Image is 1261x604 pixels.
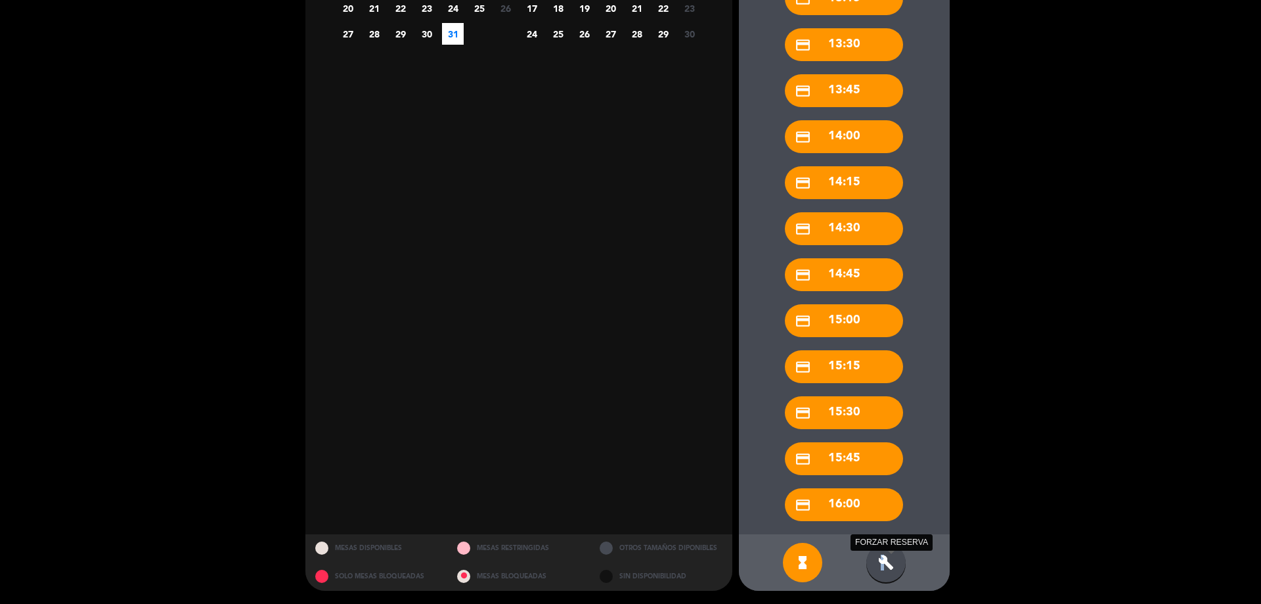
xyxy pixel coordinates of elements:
[447,563,590,591] div: MESAS BLOQUEADAS
[785,442,903,475] div: 15:45
[652,23,674,45] span: 29
[389,23,411,45] span: 29
[795,37,811,53] i: credit_card
[305,534,448,563] div: MESAS DISPONIBLES
[795,267,811,283] i: credit_card
[785,488,903,521] div: 16:00
[851,534,933,551] div: FORZAR RESERVA
[795,175,811,191] i: credit_card
[795,221,811,237] i: credit_card
[785,304,903,337] div: 15:00
[795,451,811,467] i: credit_card
[785,350,903,383] div: 15:15
[573,23,595,45] span: 26
[785,166,903,199] div: 14:15
[785,120,903,153] div: 14:00
[795,313,811,329] i: credit_card
[521,23,542,45] span: 24
[678,23,700,45] span: 30
[795,555,810,570] i: hourglass_full
[590,563,732,591] div: SIN DISPONIBILIDAD
[785,396,903,429] div: 15:30
[795,83,811,99] i: credit_card
[785,212,903,245] div: 14:30
[795,405,811,421] i: credit_card
[442,23,464,45] span: 31
[305,563,448,591] div: SOLO MESAS BLOQUEADAS
[785,258,903,291] div: 14:45
[416,23,437,45] span: 30
[795,497,811,513] i: credit_card
[447,534,590,563] div: MESAS RESTRINGIDAS
[363,23,385,45] span: 28
[795,359,811,375] i: credit_card
[337,23,359,45] span: 27
[600,23,621,45] span: 27
[795,129,811,145] i: credit_card
[785,74,903,107] div: 13:45
[590,534,732,563] div: OTROS TAMAÑOS DIPONIBLES
[547,23,569,45] span: 25
[626,23,648,45] span: 28
[785,28,903,61] div: 13:30
[878,555,894,570] i: build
